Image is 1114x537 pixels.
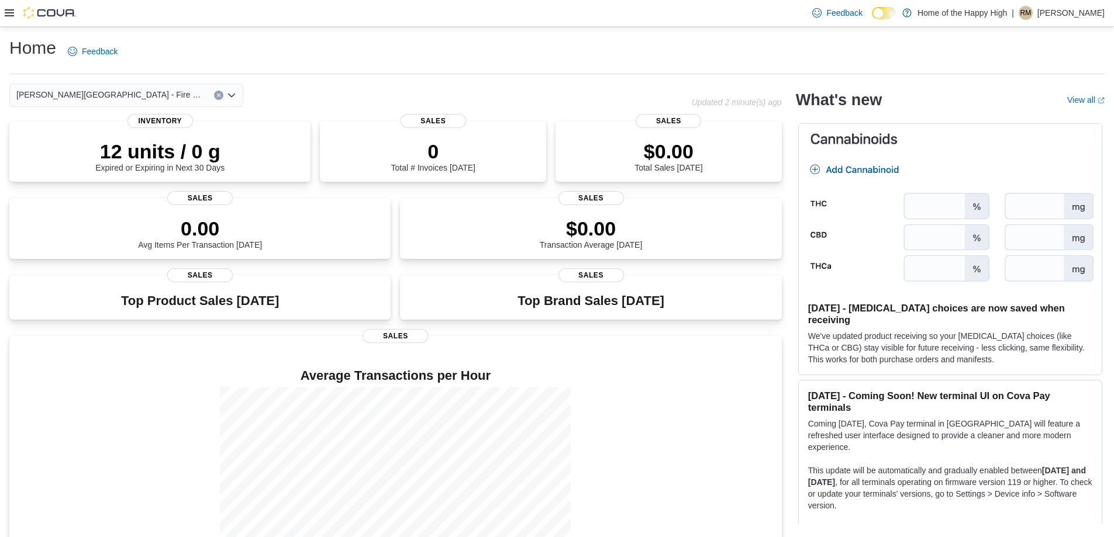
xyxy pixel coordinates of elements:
span: Feedback [82,46,118,57]
h1: Home [9,36,56,60]
div: Transaction Average [DATE] [540,217,643,250]
span: Feedback [826,7,862,19]
p: | [1012,6,1014,20]
span: Sales [558,268,624,282]
p: 12 units / 0 g [95,140,225,163]
p: Updated 2 minute(s) ago [692,98,782,107]
a: View allExternal link [1067,95,1105,105]
div: Total # Invoices [DATE] [391,140,475,172]
p: 0 [391,140,475,163]
p: [PERSON_NAME] [1037,6,1105,20]
input: Dark Mode [872,7,896,19]
div: Avg Items Per Transaction [DATE] [138,217,262,250]
img: Cova [23,7,76,19]
div: Roberta Mortimer [1019,6,1033,20]
p: Coming [DATE], Cova Pay terminal in [GEOGRAPHIC_DATA] will feature a refreshed user interface des... [808,418,1092,453]
span: Inventory [127,114,193,128]
button: Clear input [214,91,223,100]
span: Sales [167,191,233,205]
h3: Top Brand Sales [DATE] [518,294,664,308]
span: [PERSON_NAME][GEOGRAPHIC_DATA] - Fire & Flower [16,88,202,102]
button: Open list of options [227,91,236,100]
a: Feedback [808,1,867,25]
h4: Average Transactions per Hour [19,369,772,383]
p: This update will be automatically and gradually enabled between , for all terminals operating on ... [808,465,1092,511]
div: Total Sales [DATE] [634,140,702,172]
p: Home of the Happy High [918,6,1007,20]
a: Feedback [63,40,122,63]
div: Expired or Expiring in Next 30 Days [95,140,225,172]
p: We've updated product receiving so your [MEDICAL_DATA] choices (like THCa or CBG) stay visible fo... [808,330,1092,365]
h3: [DATE] - Coming Soon! New terminal UI on Cova Pay terminals [808,390,1092,413]
h3: [DATE] - [MEDICAL_DATA] choices are now saved when receiving [808,302,1092,325]
h2: What's new [796,91,882,109]
h3: Top Product Sales [DATE] [121,294,279,308]
p: $0.00 [540,217,643,240]
span: Sales [363,329,428,343]
span: RM [1020,6,1032,20]
p: 0.00 [138,217,262,240]
span: Sales [636,114,701,128]
span: Sales [167,268,233,282]
span: Sales [558,191,624,205]
span: Sales [401,114,466,128]
svg: External link [1098,97,1105,104]
p: $0.00 [634,140,702,163]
